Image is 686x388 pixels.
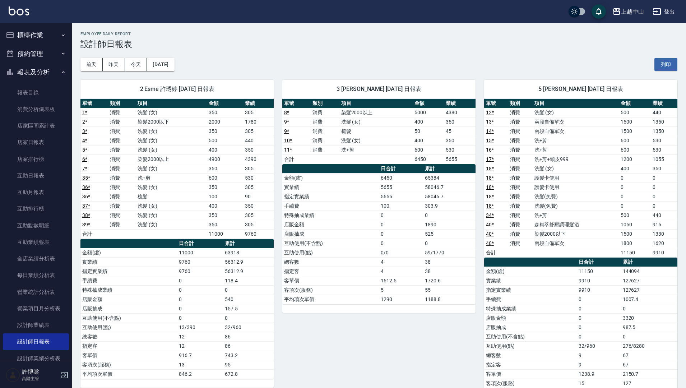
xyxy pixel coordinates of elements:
[339,99,413,108] th: 項目
[651,154,677,164] td: 1055
[177,285,223,295] td: 0
[533,145,619,154] td: 洗+剪
[207,173,243,183] td: 600
[619,99,650,108] th: 金額
[108,145,136,154] td: 消費
[243,211,274,220] td: 305
[108,154,136,164] td: 消費
[619,173,650,183] td: 0
[80,99,108,108] th: 單號
[243,108,274,117] td: 305
[651,239,677,248] td: 1620
[207,220,243,229] td: 350
[533,117,619,126] td: 兩段自備單次
[311,99,339,108] th: 類別
[577,304,621,313] td: 0
[650,5,677,18] button: 登出
[423,211,476,220] td: 0
[379,267,423,276] td: 4
[3,184,69,200] a: 互助月報表
[3,167,69,184] a: 互助日報表
[108,117,136,126] td: 消費
[3,117,69,134] a: 店家區間累計表
[291,86,467,93] span: 3 [PERSON_NAME] [DATE] 日報表
[108,108,136,117] td: 消費
[80,285,177,295] td: 特殊抽成業績
[619,126,650,136] td: 1500
[651,192,677,201] td: 0
[484,99,508,108] th: 單號
[651,248,677,257] td: 9910
[379,220,423,229] td: 0
[125,58,147,71] button: 今天
[108,99,136,108] th: 類別
[311,117,339,126] td: 消費
[80,58,103,71] button: 前天
[533,229,619,239] td: 染髮2000以下
[533,136,619,145] td: 洗+剪
[508,108,532,117] td: 消費
[80,248,177,257] td: 金額(虛)
[136,117,207,126] td: 染髮2000以下
[243,145,274,154] td: 350
[577,267,621,276] td: 11150
[621,258,677,267] th: 累計
[619,108,650,117] td: 500
[80,99,274,239] table: a dense table
[80,267,177,276] td: 指定實業績
[282,173,379,183] td: 金額(虛)
[423,257,476,267] td: 38
[282,201,379,211] td: 手續費
[108,211,136,220] td: 消費
[533,239,619,248] td: 兩段自備單次
[207,145,243,154] td: 400
[136,201,207,211] td: 洗髮 (女)
[223,332,274,341] td: 86
[3,250,69,267] a: 全店業績分析表
[177,313,223,323] td: 0
[136,192,207,201] td: 梳髮
[484,276,577,285] td: 實業績
[282,99,476,164] table: a dense table
[508,229,532,239] td: 消費
[207,99,243,108] th: 金額
[339,117,413,126] td: 洗髮 (女)
[423,276,476,285] td: 1720.6
[444,99,476,108] th: 業績
[223,276,274,285] td: 118.4
[243,173,274,183] td: 530
[223,295,274,304] td: 540
[508,154,532,164] td: 消費
[80,295,177,304] td: 店販金額
[508,239,532,248] td: 消費
[533,192,619,201] td: 洗髮(免費)
[423,173,476,183] td: 65384
[339,126,413,136] td: 梳髮
[379,192,423,201] td: 5655
[379,276,423,285] td: 1612.5
[243,117,274,126] td: 1780
[533,220,619,229] td: 森精萃舒壓調理髮浴
[22,368,59,375] h5: 許博棠
[243,201,274,211] td: 350
[577,313,621,323] td: 0
[484,99,677,258] table: a dense table
[651,117,677,126] td: 1350
[533,164,619,173] td: 洗髮 (女)
[444,126,476,136] td: 45
[6,368,20,382] img: Person
[619,117,650,126] td: 1500
[651,136,677,145] td: 530
[80,304,177,313] td: 店販抽成
[22,375,59,382] p: 高階主管
[282,276,379,285] td: 客單價
[533,183,619,192] td: 護髮卡使用
[80,239,274,379] table: a dense table
[243,192,274,201] td: 90
[207,164,243,173] td: 350
[223,313,274,323] td: 0
[243,229,274,239] td: 9760
[136,145,207,154] td: 洗髮 (女)
[577,276,621,285] td: 9910
[484,323,577,332] td: 店販抽成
